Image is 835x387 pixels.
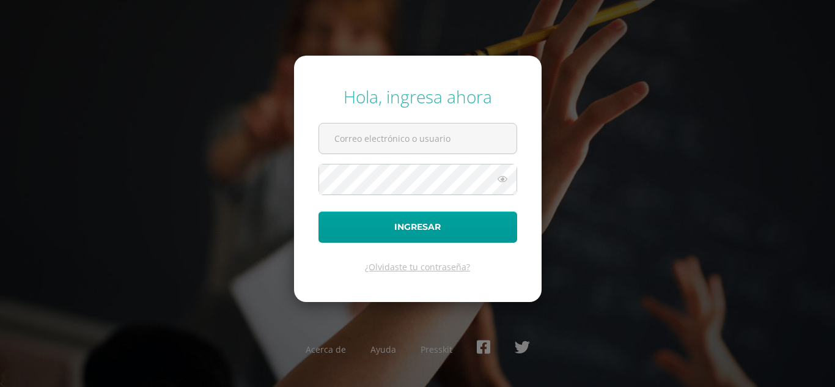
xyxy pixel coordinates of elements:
[365,261,470,273] a: ¿Olvidaste tu contraseña?
[421,344,452,355] a: Presskit
[319,123,517,153] input: Correo electrónico o usuario
[318,85,517,108] div: Hola, ingresa ahora
[318,212,517,243] button: Ingresar
[370,344,396,355] a: Ayuda
[306,344,346,355] a: Acerca de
